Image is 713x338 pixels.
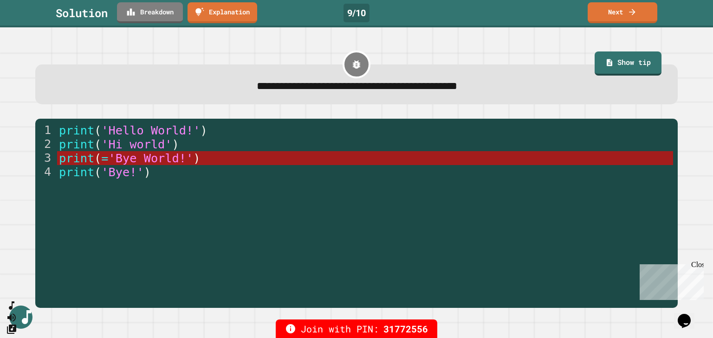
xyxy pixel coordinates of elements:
span: print [59,138,94,151]
div: Chat with us now!Close [4,4,64,59]
a: Explanation [188,2,257,23]
span: 31772556 [383,322,428,336]
div: 3 [35,151,57,165]
a: Next [588,2,657,23]
span: print [59,166,94,179]
a: Breakdown [117,2,183,23]
span: 'Hi world' [101,138,172,151]
span: ( [94,138,101,151]
button: SpeedDial basic example [6,300,17,312]
span: 'Bye!' [101,166,143,179]
a: Show tip [595,51,661,76]
div: 1 [35,123,57,137]
button: Mute music [6,312,17,323]
iframe: chat widget [636,261,704,300]
span: ( [94,166,101,179]
span: ( [94,152,101,165]
button: Change Music [6,323,17,335]
div: 2 [35,137,57,151]
div: 9 / 10 [344,4,369,22]
div: Join with PIN: [276,319,437,338]
div: Solution [56,5,108,21]
span: ) [201,124,207,137]
span: ) [172,138,179,151]
span: 'Bye World!' [109,152,194,165]
span: 'Hello World!' [101,124,200,137]
div: 4 [35,165,57,179]
span: ) [144,166,151,179]
span: = [101,152,108,165]
span: ) [193,152,200,165]
span: print [59,124,94,137]
span: print [59,152,94,165]
iframe: chat widget [674,301,704,329]
span: ( [94,124,101,137]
